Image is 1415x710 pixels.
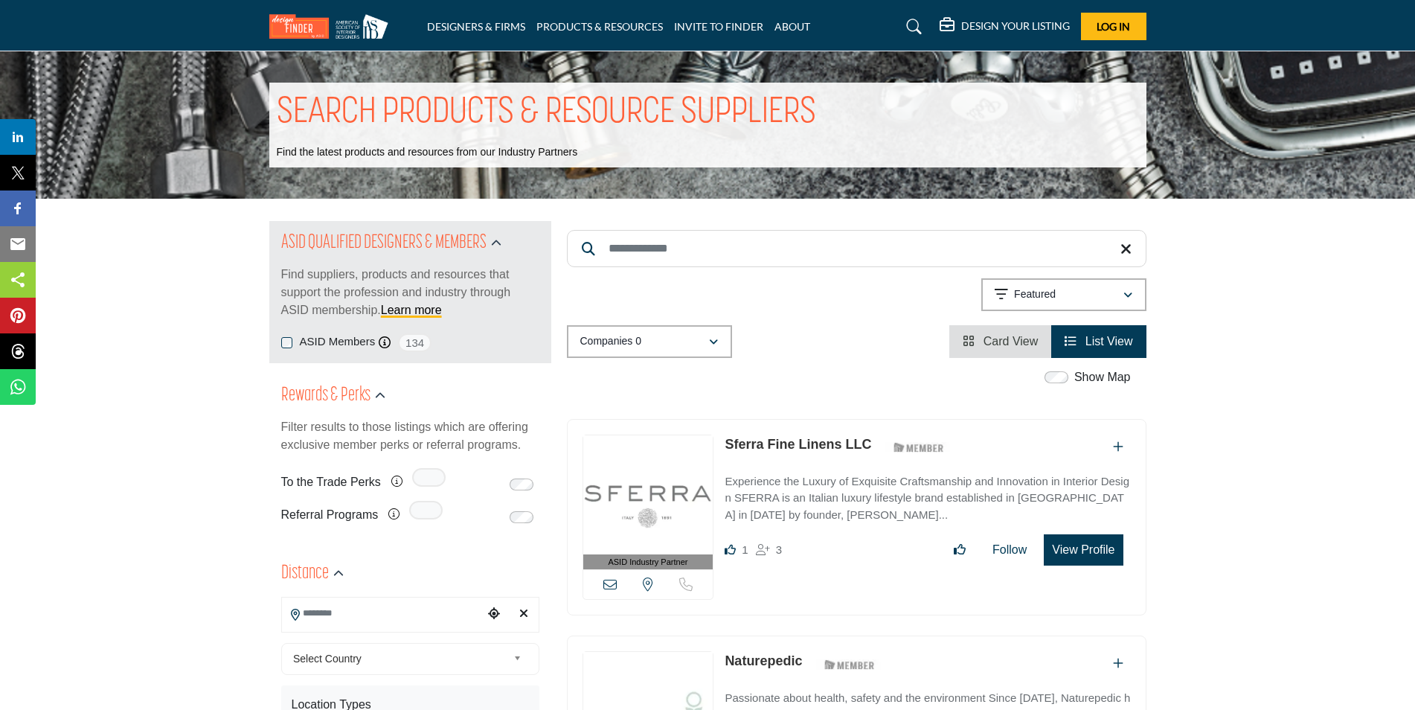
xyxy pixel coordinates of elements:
a: ASID Industry Partner [583,435,713,570]
p: Naturepedic [725,651,802,671]
p: Featured [1014,287,1056,302]
input: Search Location [282,598,483,627]
i: Like [725,544,736,555]
h5: DESIGN YOUR LISTING [961,19,1070,33]
a: Learn more [381,304,442,316]
a: Search [892,15,931,39]
a: Sferra Fine Linens LLC [725,437,871,452]
h1: SEARCH PRODUCTS & RESOURCE SUPPLIERS [277,90,816,136]
p: Filter results to those listings which are offering exclusive member perks or referral programs. [281,418,539,454]
span: 134 [398,333,431,352]
a: DESIGNERS & FIRMS [427,20,525,33]
label: Show Map [1074,368,1131,386]
input: Search Keyword [567,230,1146,267]
button: Log In [1081,13,1146,40]
img: Sferra Fine Linens LLC [583,435,713,554]
p: Find the latest products and resources from our Industry Partners [277,145,578,160]
p: Sferra Fine Linens LLC [725,435,871,455]
span: List View [1085,335,1133,348]
div: Choose your current location [483,598,505,630]
button: Follow [983,535,1036,565]
input: Switch to Referral Programs [510,511,533,523]
li: Card View [949,325,1051,358]
p: Companies 0 [580,334,642,349]
label: Referral Programs [281,502,379,528]
button: Featured [981,278,1146,311]
button: View Profile [1044,534,1123,566]
input: Switch to To the Trade Perks [510,479,533,490]
input: ASID Members checkbox [281,337,292,348]
span: Card View [984,335,1039,348]
span: ASID Industry Partner [608,556,687,569]
img: ASID Members Badge Icon [816,655,883,674]
h2: ASID QUALIFIED DESIGNERS & MEMBERS [281,230,487,257]
span: Select Country [293,650,507,668]
a: INVITE TO FINDER [674,20,763,33]
a: View List [1065,335,1132,348]
p: Experience the Luxury of Exquisite Craftsmanship and Innovation in Interior Design SFERRA is an I... [725,473,1130,524]
label: To the Trade Perks [281,469,381,495]
h2: Rewards & Perks [281,383,370,409]
div: Followers [756,541,782,559]
span: 3 [776,543,782,556]
li: List View [1051,325,1146,358]
button: Companies 0 [567,325,732,358]
a: Add To List [1113,441,1123,453]
img: ASID Members Badge Icon [885,438,952,457]
div: Clear search location [513,598,535,630]
a: Add To List [1113,657,1123,670]
button: Like listing [944,535,975,565]
a: View Card [963,335,1038,348]
a: Naturepedic [725,653,802,668]
div: DESIGN YOUR LISTING [940,18,1070,36]
label: ASID Members [300,333,376,351]
a: PRODUCTS & RESOURCES [536,20,663,33]
span: Log In [1097,20,1130,33]
a: Experience the Luxury of Exquisite Craftsmanship and Innovation in Interior Design SFERRA is an I... [725,464,1130,524]
p: Find suppliers, products and resources that support the profession and industry through ASID memb... [281,266,539,319]
h2: Distance [281,560,329,587]
span: 1 [742,543,748,556]
a: ABOUT [774,20,810,33]
img: Site Logo [269,14,396,39]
